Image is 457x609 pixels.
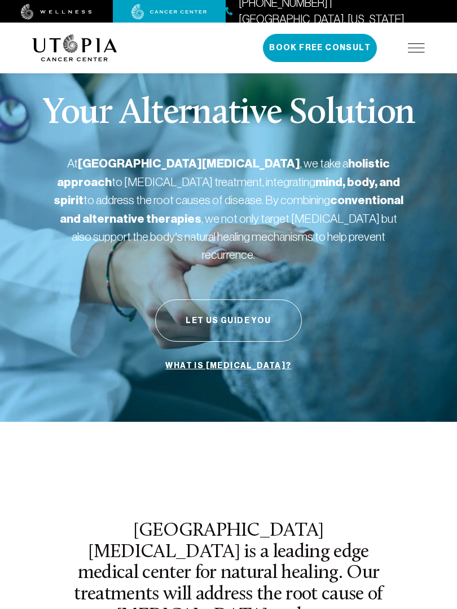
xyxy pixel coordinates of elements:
strong: holistic approach [57,156,390,189]
strong: conventional and alternative therapies [60,193,403,226]
p: Your Alternative Solution [42,96,415,132]
img: cancer center [131,4,207,20]
strong: [GEOGRAPHIC_DATA][MEDICAL_DATA] [78,156,300,171]
p: At , we take a to [MEDICAL_DATA] treatment, integrating to address the root causes of disease. By... [54,155,403,263]
img: logo [32,34,117,61]
a: What is [MEDICAL_DATA]? [162,355,294,377]
button: Book Free Consult [263,34,377,62]
button: Let Us Guide You [155,299,302,342]
img: icon-hamburger [408,43,425,52]
img: wellness [21,4,92,20]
